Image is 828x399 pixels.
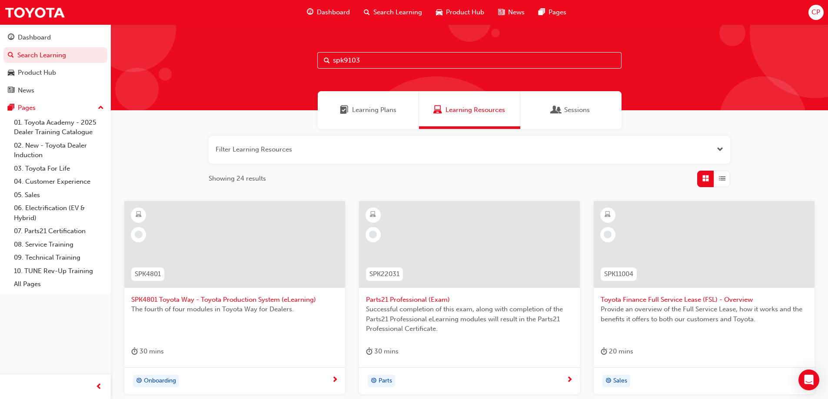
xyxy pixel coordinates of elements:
[508,7,525,17] span: News
[135,269,161,279] span: SPK4801
[10,224,107,238] a: 07. Parts21 Certification
[357,3,429,21] a: search-iconSearch Learning
[808,5,824,20] button: CP
[605,376,612,387] span: target-icon
[18,33,51,43] div: Dashboard
[131,346,164,357] div: 30 mins
[446,7,484,17] span: Product Hub
[371,376,377,387] span: target-icon
[10,175,107,188] a: 04. Customer Experience
[3,100,107,116] button: Pages
[564,105,590,115] span: Sessions
[491,3,532,21] a: news-iconNews
[601,346,607,357] span: duration-icon
[369,269,399,279] span: SPK22031
[3,30,107,46] a: Dashboard
[566,376,573,384] span: next-icon
[324,56,330,66] span: Search
[18,68,56,78] div: Product Hub
[8,87,14,95] span: news-icon
[373,7,422,17] span: Search Learning
[352,105,396,115] span: Learning Plans
[369,231,377,238] span: learningRecordVerb_NONE-icon
[10,201,107,224] a: 06. Electrification (EV & Hybrid)
[18,103,36,113] div: Pages
[702,174,709,184] span: Grid
[370,209,376,221] span: learningResourceType_ELEARNING-icon
[136,209,142,221] span: learningResourceType_ELEARNING-icon
[136,376,142,387] span: target-icon
[552,105,561,115] span: Sessions
[366,346,372,357] span: duration-icon
[419,91,520,129] a: Learning ResourcesLearning Resources
[10,162,107,175] a: 03. Toyota For Life
[604,269,633,279] span: SPK11004
[520,91,622,129] a: SessionsSessions
[798,369,819,390] div: Open Intercom Messenger
[613,376,627,386] span: Sales
[436,7,442,18] span: car-icon
[3,28,107,100] button: DashboardSearch LearningProduct HubNews
[317,7,350,17] span: Dashboard
[18,86,34,96] div: News
[10,251,107,264] a: 09. Technical Training
[209,174,266,184] span: Showing 24 results
[601,346,633,357] div: 20 mins
[366,304,573,334] span: Successful completion of this exam, along with completion of the Parts21 Professional eLearning m...
[318,91,419,129] a: Learning PlansLearning Plans
[498,7,505,18] span: news-icon
[131,304,338,314] span: The fourth of four modules in Toyota Way for Dealers.
[3,82,107,99] a: News
[124,201,345,395] a: SPK4801SPK4801 Toyota Way - Toyota Production System (eLearning)The fourth of four modules in Toy...
[8,104,14,112] span: pages-icon
[366,295,573,305] span: Parts21 Professional (Exam)
[96,382,102,392] span: prev-icon
[10,277,107,291] a: All Pages
[549,7,566,17] span: Pages
[717,145,723,155] button: Open the filter
[135,231,143,238] span: learningRecordVerb_NONE-icon
[4,3,65,22] img: Trak
[98,102,104,114] span: up-icon
[594,201,815,395] a: SPK11004Toyota Finance Full Service Lease (FSL) - OverviewProvide an overview of the Full Service...
[379,376,392,386] span: Parts
[317,52,622,69] input: Search...
[144,376,176,386] span: Onboarding
[131,346,138,357] span: duration-icon
[539,7,545,18] span: pages-icon
[10,238,107,251] a: 08. Service Training
[8,34,14,42] span: guage-icon
[10,188,107,202] a: 05. Sales
[429,3,491,21] a: car-iconProduct Hub
[811,7,820,17] span: CP
[446,105,505,115] span: Learning Resources
[8,69,14,77] span: car-icon
[10,264,107,278] a: 10. TUNE Rev-Up Training
[10,139,107,162] a: 02. New - Toyota Dealer Induction
[719,174,725,184] span: List
[8,52,14,59] span: search-icon
[605,209,611,221] span: learningResourceType_ELEARNING-icon
[359,201,580,395] a: SPK22031Parts21 Professional (Exam)Successful completion of this exam, along with completion of t...
[601,304,808,324] span: Provide an overview of the Full Service Lease, how it works and the benefits it offers to both ou...
[3,47,107,63] a: Search Learning
[433,105,442,115] span: Learning Resources
[307,7,313,18] span: guage-icon
[3,65,107,81] a: Product Hub
[10,116,107,139] a: 01. Toyota Academy - 2025 Dealer Training Catalogue
[131,295,338,305] span: SPK4801 Toyota Way - Toyota Production System (eLearning)
[604,231,612,238] span: learningRecordVerb_NONE-icon
[364,7,370,18] span: search-icon
[300,3,357,21] a: guage-iconDashboard
[366,346,399,357] div: 30 mins
[601,295,808,305] span: Toyota Finance Full Service Lease (FSL) - Overview
[532,3,573,21] a: pages-iconPages
[332,376,338,384] span: next-icon
[340,105,349,115] span: Learning Plans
